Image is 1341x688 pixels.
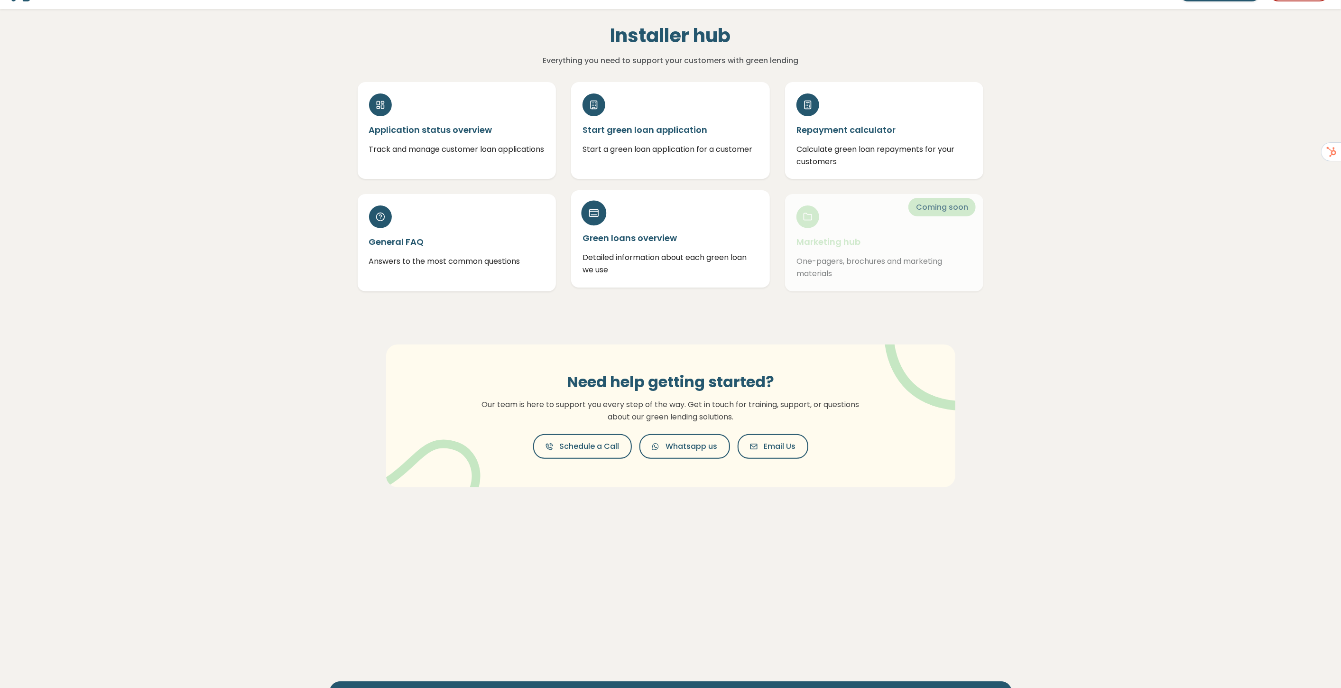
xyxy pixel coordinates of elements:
button: Email Us [738,434,808,459]
h5: Application status overview [369,124,545,136]
img: vector [860,318,984,411]
button: Schedule a Call [533,434,632,459]
h5: Marketing hub [796,236,972,248]
span: Whatsapp us [666,441,718,452]
h1: Installer hub [464,24,877,47]
span: Email Us [764,441,796,452]
p: Detailed information about each green loan we use [583,251,758,276]
span: Coming soon [908,198,976,216]
h5: Repayment calculator [796,124,972,136]
h3: Need help getting started? [476,373,865,391]
img: vector [379,415,481,510]
p: One-pagers, brochures and marketing materials [796,255,972,279]
p: Track and manage customer loan applications [369,143,545,156]
button: Whatsapp us [639,434,730,459]
p: Answers to the most common questions [369,255,545,268]
p: Our team is here to support you every step of the way. Get in touch for training, support, or que... [476,399,865,423]
span: Schedule a Call [560,441,620,452]
h5: Start green loan application [583,124,758,136]
p: Start a green loan application for a customer [583,143,758,156]
p: Everything you need to support your customers with green lending [464,55,877,67]
p: Calculate green loan repayments for your customers [796,143,972,167]
h5: General FAQ [369,236,545,248]
h5: Green loans overview [583,232,758,244]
